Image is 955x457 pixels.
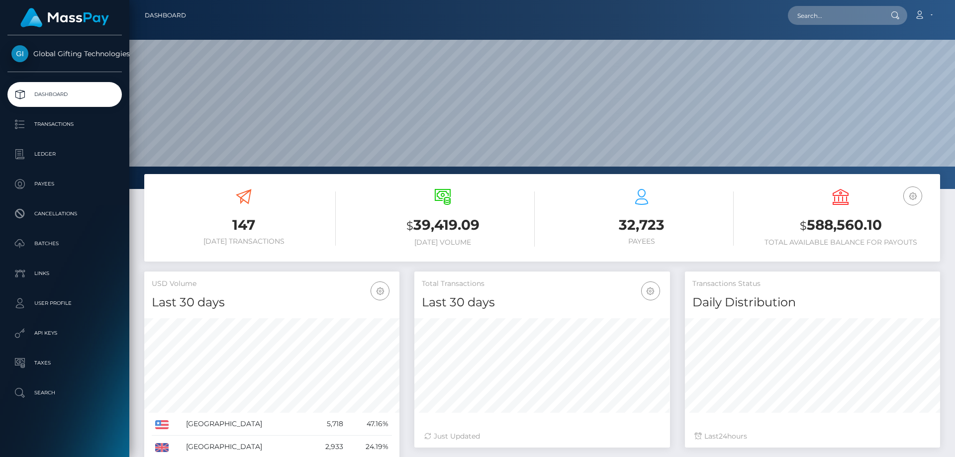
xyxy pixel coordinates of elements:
h4: Last 30 days [152,294,392,311]
h4: Last 30 days [422,294,662,311]
img: US.png [155,420,169,429]
td: 5,718 [309,413,347,436]
h6: Payees [550,237,734,246]
a: User Profile [7,291,122,316]
p: Dashboard [11,87,118,102]
p: User Profile [11,296,118,311]
span: 24 [719,432,727,441]
p: Transactions [11,117,118,132]
td: [GEOGRAPHIC_DATA] [183,413,309,436]
a: Payees [7,172,122,196]
td: 47.16% [347,413,392,436]
h3: 32,723 [550,215,734,235]
small: $ [800,219,807,233]
h4: Daily Distribution [692,294,933,311]
a: Search [7,380,122,405]
p: Taxes [11,356,118,370]
a: Dashboard [7,82,122,107]
p: Links [11,266,118,281]
p: Batches [11,236,118,251]
img: MassPay Logo [20,8,109,27]
a: Ledger [7,142,122,167]
h3: 588,560.10 [749,215,933,236]
h5: Transactions Status [692,279,933,289]
a: Links [7,261,122,286]
a: Cancellations [7,201,122,226]
a: Transactions [7,112,122,137]
img: GB.png [155,443,169,452]
img: Global Gifting Technologies Inc [11,45,28,62]
p: API Keys [11,326,118,341]
p: Payees [11,177,118,191]
p: Cancellations [11,206,118,221]
small: $ [406,219,413,233]
h6: [DATE] Volume [351,238,535,247]
h5: Total Transactions [422,279,662,289]
div: Last hours [695,431,930,442]
span: Global Gifting Technologies Inc [7,49,122,58]
h3: 147 [152,215,336,235]
h5: USD Volume [152,279,392,289]
h3: 39,419.09 [351,215,535,236]
p: Search [11,385,118,400]
h6: Total Available Balance for Payouts [749,238,933,247]
h6: [DATE] Transactions [152,237,336,246]
input: Search... [788,6,881,25]
a: API Keys [7,321,122,346]
div: Just Updated [424,431,660,442]
a: Taxes [7,351,122,375]
a: Dashboard [145,5,186,26]
a: Batches [7,231,122,256]
p: Ledger [11,147,118,162]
